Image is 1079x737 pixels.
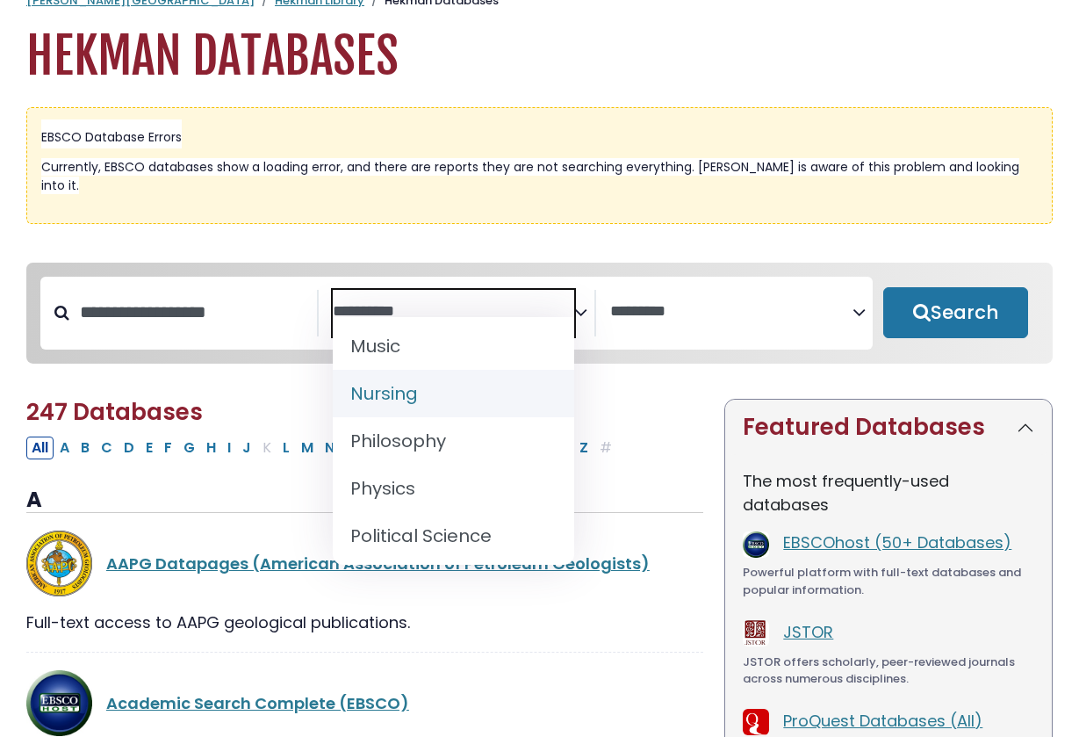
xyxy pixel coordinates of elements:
button: Filter Results L [277,437,295,459]
span: Currently, EBSCO databases show a loading error, and there are reports they are not searching eve... [41,158,1019,194]
a: Academic Search Complete (EBSCO) [106,692,409,714]
div: Powerful platform with full-text databases and popular information. [743,564,1034,598]
button: Submit for Search Results [883,287,1029,338]
span: EBSCO Database Errors [41,128,182,146]
button: Filter Results D [119,437,140,459]
li: Political Science [333,512,574,560]
textarea: Search [610,303,852,322]
button: Filter Results N [320,437,340,459]
h3: A [26,488,703,514]
textarea: Search [333,303,575,322]
button: Filter Results M [296,437,319,459]
h1: Hekman Databases [26,27,1053,86]
input: Search database by title or keyword [69,298,317,327]
button: Filter Results C [96,437,118,459]
div: Alpha-list to filter by first letter of database name [26,436,619,458]
div: JSTOR offers scholarly, peer-reviewed journals across numerous disciplines. [743,654,1034,688]
li: Music [333,322,574,370]
button: Filter Results Z [574,437,593,459]
a: EBSCOhost (50+ Databases) [783,531,1011,553]
a: ProQuest Databases (All) [783,710,982,732]
button: Filter Results I [222,437,236,459]
li: Nursing [333,370,574,417]
a: AAPG Datapages (American Association of Petroleum Geologists) [106,553,650,574]
li: Philosophy [333,417,574,465]
p: The most frequently-used databases [743,469,1034,517]
button: Featured Databases [725,400,1052,455]
button: Filter Results A [54,437,75,459]
span: 247 Databases [26,396,203,428]
a: JSTOR [783,621,833,643]
button: Filter Results J [237,437,256,459]
li: Physics [333,465,574,512]
button: Filter Results F [159,437,177,459]
button: Filter Results G [178,437,200,459]
button: Filter Results E [140,437,158,459]
nav: Search filters [26,263,1053,365]
button: All [26,437,54,459]
div: Full-text access to AAPG geological publications. [26,611,703,634]
button: Filter Results B [76,437,95,459]
button: Filter Results H [201,437,221,459]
